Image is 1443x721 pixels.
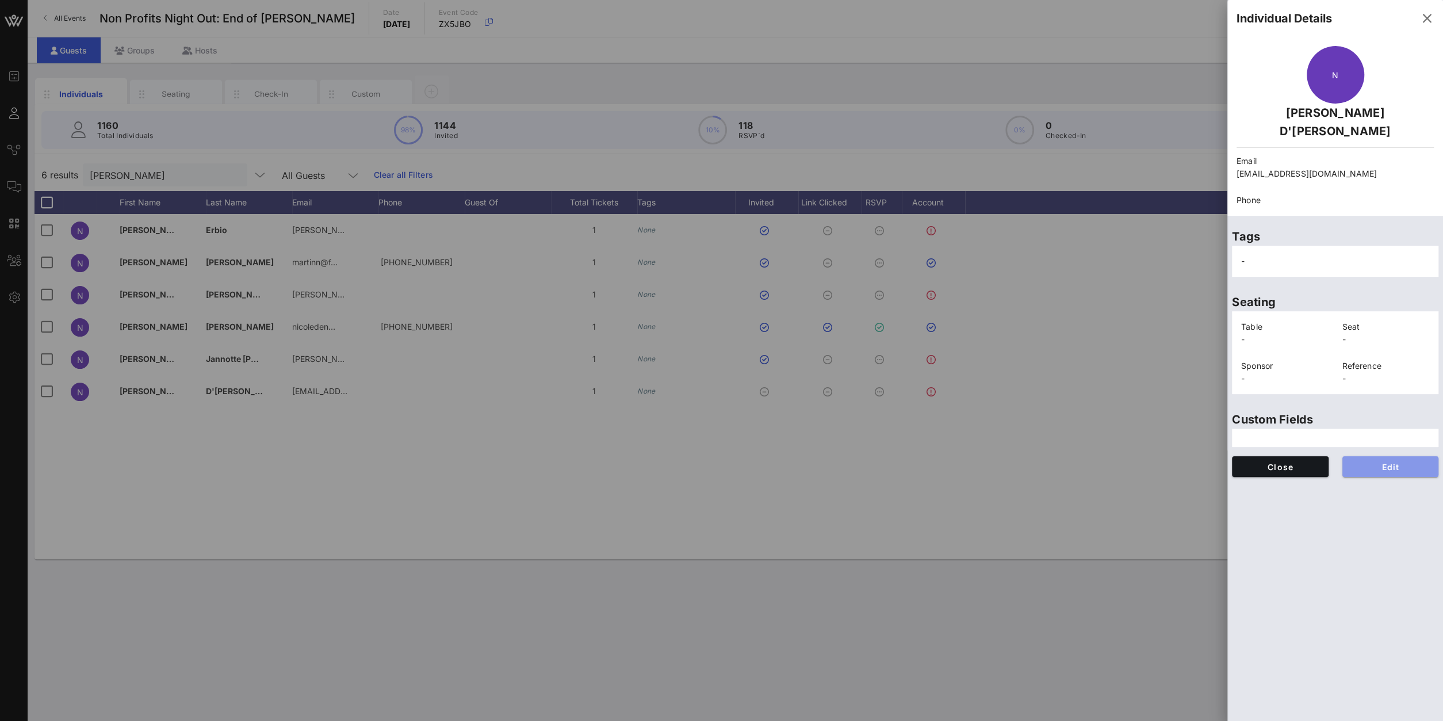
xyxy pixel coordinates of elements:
p: Table [1241,321,1329,333]
p: Email [1237,155,1434,167]
p: Custom Fields [1232,410,1438,429]
p: Tags [1232,227,1438,246]
p: [EMAIL_ADDRESS][DOMAIN_NAME] [1237,167,1434,180]
div: Individual Details [1237,10,1332,27]
p: - [1342,372,1430,385]
p: Seating [1232,293,1438,311]
p: [PERSON_NAME] D'[PERSON_NAME] [1237,104,1434,140]
p: - [1241,333,1329,346]
p: Reference [1342,360,1430,372]
p: Sponsor [1241,360,1329,372]
span: N [1332,70,1338,80]
p: Seat [1342,321,1430,333]
button: Edit [1342,456,1439,477]
p: - [1241,372,1329,385]
span: Close [1241,462,1319,472]
span: - [1241,256,1245,266]
p: Phone [1237,194,1434,207]
span: Edit [1352,462,1430,472]
button: Close [1232,456,1329,477]
p: - [1342,333,1430,346]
